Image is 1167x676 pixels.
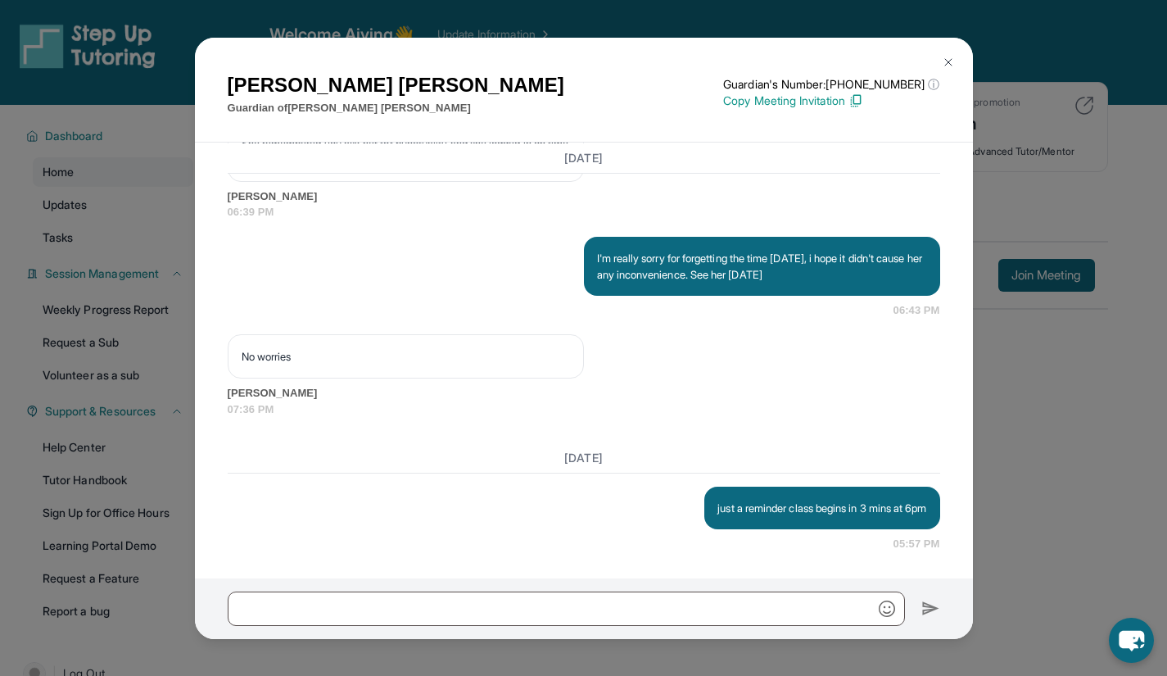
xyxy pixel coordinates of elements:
[879,601,895,617] img: Emoji
[228,385,940,402] span: [PERSON_NAME]
[893,302,940,319] span: 06:43 PM
[228,188,940,205] span: [PERSON_NAME]
[228,450,940,466] h3: [DATE]
[723,76,939,93] p: Guardian's Number: [PHONE_NUMBER]
[928,76,939,93] span: ⓘ
[848,93,863,108] img: Copy Icon
[228,100,564,116] p: Guardian of [PERSON_NAME] [PERSON_NAME]
[228,204,940,220] span: 06:39 PM
[723,93,939,109] p: Copy Meeting Invitation
[1109,618,1154,663] button: chat-button
[228,149,940,166] h3: [DATE]
[717,500,926,516] p: just a reminder class begins in 3 mins at 6pm
[228,402,940,418] span: 07:36 PM
[942,56,955,69] img: Close Icon
[921,599,940,619] img: Send icon
[228,70,564,100] h1: [PERSON_NAME] [PERSON_NAME]
[893,536,940,552] span: 05:57 PM
[597,250,927,283] p: I'm really sorry for forgetting the time [DATE], i hope it didn't cause her any inconvenience. Se...
[242,348,570,365] p: No worries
